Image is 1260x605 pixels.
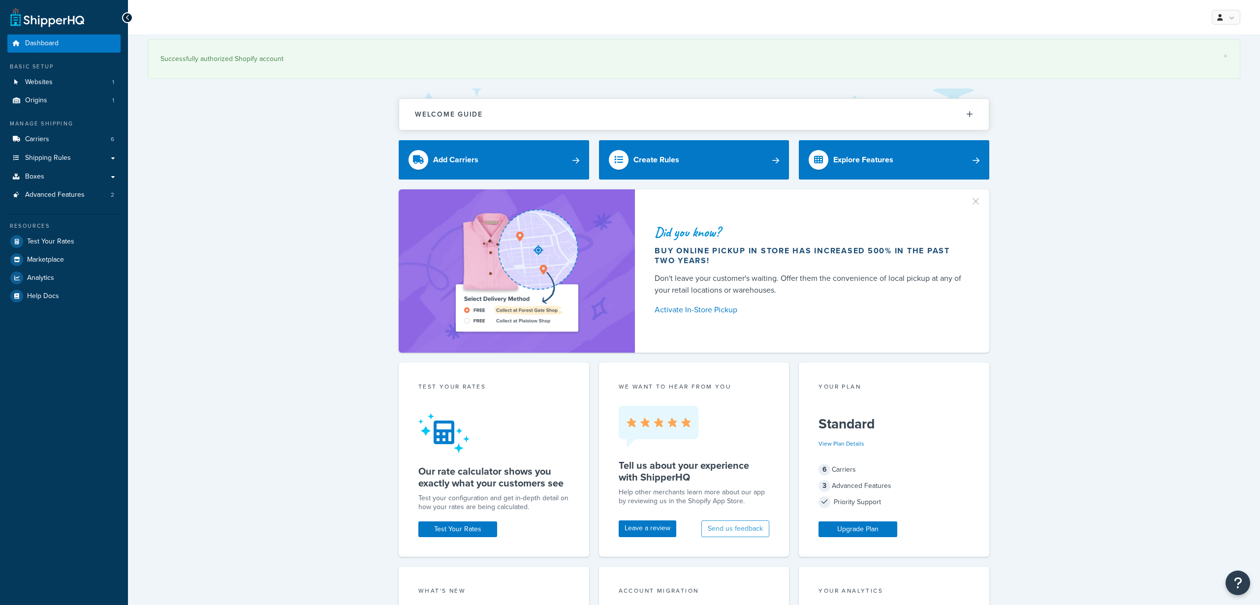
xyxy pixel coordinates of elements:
div: Don't leave your customer's waiting. Offer them the convenience of local pickup at any of your re... [655,272,966,296]
div: Your Analytics [819,586,970,598]
h5: Tell us about your experience with ShipperHQ [619,459,770,483]
div: Resources [7,222,121,230]
a: Origins1 [7,91,121,110]
p: we want to hear from you [619,382,770,391]
div: Your Plan [819,382,970,393]
div: What's New [418,586,569,598]
a: Marketplace [7,251,121,269]
div: Priority Support [819,495,970,509]
a: Test Your Rates [7,233,121,250]
li: Carriers [7,130,121,149]
a: Boxes [7,168,121,186]
a: Create Rules [599,140,789,180]
a: Websites1 [7,73,121,91]
div: Test your configuration and get in-depth detail on how your rates are being calculated. [418,494,569,512]
div: Account Migration [619,586,770,598]
h5: Our rate calculator shows you exactly what your customers see [418,465,569,489]
span: Help Docs [27,292,59,301]
span: Carriers [25,135,49,144]
span: Boxes [25,173,44,181]
p: Help other merchants learn more about our app by reviewing us in the Shopify App Store. [619,488,770,506]
a: × [1224,52,1228,60]
span: Test Your Rates [27,238,74,246]
h2: Welcome Guide [415,111,483,118]
a: Add Carriers [399,140,589,180]
span: Shipping Rules [25,154,71,162]
a: Analytics [7,269,121,287]
span: 3 [819,480,830,492]
a: Help Docs [7,287,121,305]
div: Did you know? [655,225,966,239]
span: Websites [25,78,53,87]
a: Leave a review [619,520,676,537]
a: Test Your Rates [418,521,497,537]
a: View Plan Details [819,439,864,448]
a: Advanced Features2 [7,186,121,204]
button: Welcome Guide [399,99,989,130]
a: Dashboard [7,34,121,53]
img: ad-shirt-map-b0359fc47e01cab431d101c4b569394f6a03f54285957d908178d52f29eb9668.png [428,204,606,338]
div: Add Carriers [433,153,478,167]
h5: Standard [819,416,970,432]
span: Advanced Features [25,191,85,199]
div: Basic Setup [7,62,121,71]
div: Successfully authorized Shopify account [160,52,1228,66]
span: 6 [111,135,114,144]
a: Activate In-Store Pickup [655,303,966,317]
div: Manage Shipping [7,120,121,128]
a: Upgrade Plan [819,521,897,537]
div: Test your rates [418,382,569,393]
li: Advanced Features [7,186,121,204]
a: Carriers6 [7,130,121,149]
span: 1 [112,96,114,105]
span: Dashboard [25,39,59,48]
a: Shipping Rules [7,149,121,167]
div: Carriers [819,463,970,477]
span: Marketplace [27,256,64,264]
div: Create Rules [633,153,679,167]
li: Websites [7,73,121,91]
div: Advanced Features [819,479,970,493]
span: 1 [112,78,114,87]
a: Explore Features [799,140,989,180]
div: Explore Features [833,153,893,167]
div: Buy online pickup in store has increased 500% in the past two years! [655,246,966,266]
span: Analytics [27,274,54,282]
span: 6 [819,464,830,476]
button: Send us feedback [701,520,769,537]
li: Origins [7,91,121,110]
span: Origins [25,96,47,105]
span: 2 [111,191,114,199]
button: Open Resource Center [1226,571,1250,595]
